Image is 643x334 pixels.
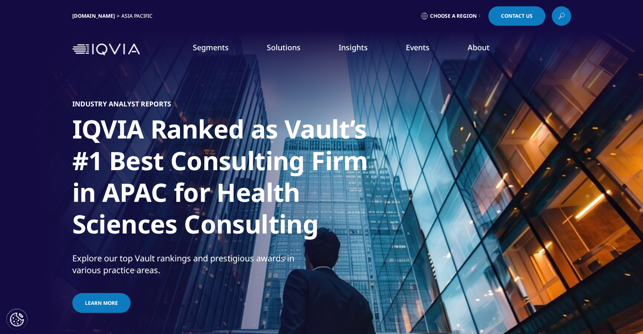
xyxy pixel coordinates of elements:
[193,42,229,52] a: Segments
[72,43,140,56] img: IQVIA Healthcare Information Technology and Pharma Clinical Research Company
[6,309,27,330] button: Cài đặt cookie
[501,14,533,19] span: Contact Us
[267,42,301,52] a: Solutions
[72,100,171,108] h5: INDUSTRY ANALYST REPORTS
[488,6,545,26] a: Contact Us
[339,42,368,52] a: Insights
[121,13,156,19] div: Asia Pacific
[72,113,389,245] h1: IQVIA Ranked as Vault’s #1 Best Consulting Firm in APAC for Health Sciences Consulting
[143,30,571,69] nav: Primary
[72,293,131,313] a: LEARN MORE
[72,253,320,276] div: Explore our top Vault rankings and prestigious awards in various practice areas.
[85,299,118,307] span: LEARN MORE
[430,13,477,19] span: Choose a Region
[406,42,430,52] a: Events
[72,12,115,19] a: [DOMAIN_NAME]
[468,42,490,52] a: About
